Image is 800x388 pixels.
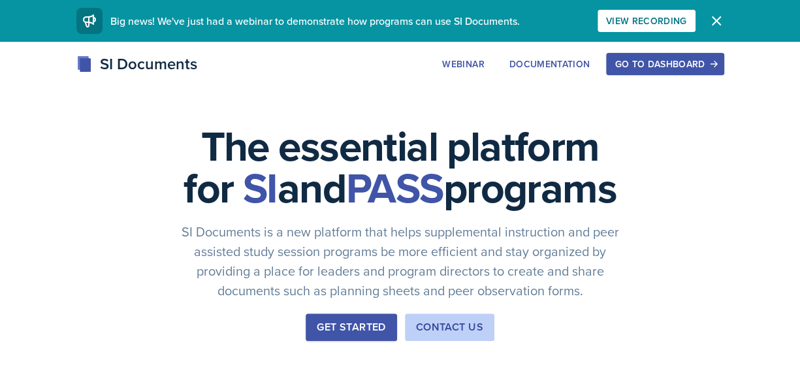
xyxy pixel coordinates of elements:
[442,59,484,69] div: Webinar
[405,314,494,341] button: Contact Us
[501,53,599,75] button: Documentation
[606,53,724,75] button: Go to Dashboard
[306,314,396,341] button: Get Started
[598,10,696,32] button: View Recording
[615,59,715,69] div: Go to Dashboard
[317,319,385,335] div: Get Started
[110,14,520,28] span: Big news! We've just had a webinar to demonstrate how programs can use SI Documents.
[76,52,197,76] div: SI Documents
[416,319,483,335] div: Contact Us
[434,53,492,75] button: Webinar
[509,59,590,69] div: Documentation
[606,16,687,26] div: View Recording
